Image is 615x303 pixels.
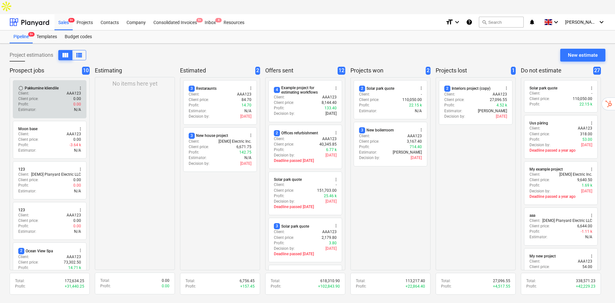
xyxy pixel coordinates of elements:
[511,67,516,75] span: 1
[577,223,592,229] p: 6,644.00
[444,86,450,92] span: 2
[18,96,38,102] p: Client price :
[444,103,455,108] p: Profit :
[324,105,337,111] p: 133.40
[25,86,59,91] div: Pakkumine kliendile
[67,254,81,260] p: AAA123
[67,213,81,218] p: AAA123
[359,150,377,155] p: Estimator :
[123,14,150,30] a: Company
[239,150,251,155] p: 142.75
[322,95,337,100] p: AAA123
[82,67,90,75] span: 10
[18,265,29,271] p: Profit :
[529,264,550,270] p: Client price :
[496,114,507,119] p: [DATE]
[356,278,365,284] p: Total :
[359,139,379,144] p: Client price :
[189,97,209,103] p: Client price :
[529,194,592,199] p: Deadline passed a year ago
[240,278,255,284] p: 6,756.45
[274,229,285,235] p: Client :
[73,218,81,223] p: 0.00
[150,14,201,30] div: Consolidated Invoices
[552,18,560,26] i: keyboard_arrow_down
[407,133,422,139] p: AAA123
[274,177,302,182] div: Solar park quote
[189,139,200,144] p: Client :
[526,284,537,289] p: Profit :
[185,284,196,289] p: Profit :
[78,126,83,131] span: more_vert
[444,114,465,119] p: Decision by :
[18,189,36,194] p: Estimator :
[529,218,540,223] p: Client :
[350,67,423,75] p: Projects won
[589,254,594,259] span: more_vert
[444,97,464,103] p: Client price :
[18,183,29,188] p: Profit :
[529,96,550,102] p: Client price :
[529,121,548,126] div: Uus päring
[578,126,592,131] p: AAA123
[70,142,81,148] p: -3.64 k
[189,103,199,108] p: Profit :
[496,103,507,108] p: 4.52 k
[73,14,97,30] a: Projects
[318,284,340,289] p: + 102,843.90
[589,213,594,218] span: more_vert
[322,136,337,142] p: AAA123
[529,234,547,240] p: Estimator :
[73,96,81,102] p: 0.00
[274,223,309,229] div: Solar park quote
[18,137,38,142] p: Client price :
[240,161,251,166] p: [DATE]
[359,97,379,103] p: Client price :
[529,177,550,183] p: Client price :
[582,183,592,188] p: 1.69 k
[529,223,550,229] p: Client price :
[15,284,26,289] p: Profit :
[65,278,84,284] p: 172,634.25
[33,30,61,43] div: Templates
[419,127,424,132] span: more_vert
[560,49,605,62] button: New estimate
[415,108,422,114] p: N/A
[479,17,524,28] button: Search
[568,51,598,59] div: New estimate
[242,103,251,108] p: 14.70
[274,147,284,153] p: Profit :
[581,142,592,148] p: [DATE]
[274,95,285,100] p: Client :
[529,91,540,96] p: Client :
[189,114,209,119] p: Decision by :
[78,167,83,172] span: more_vert
[333,223,339,228] span: more_vert
[18,142,29,148] p: Profit :
[529,18,535,26] i: notifications
[220,14,248,30] a: Resources
[18,260,38,265] p: Client price :
[322,229,337,235] p: AAA123
[466,18,472,26] i: Knowledge base
[274,130,318,136] div: Offices refurbishment
[274,130,280,136] span: 2
[529,254,556,259] div: My new project
[274,158,337,164] p: Deadline passed [DATE]
[529,270,540,275] p: Profit :
[529,131,550,137] p: Client price :
[95,67,172,74] p: Estimating
[320,278,340,284] p: 618,310.90
[18,126,37,131] div: Moon base
[78,248,83,253] span: more_vert
[325,199,337,204] p: [DATE]
[326,147,337,153] p: 6.77 k
[73,183,81,188] p: 0.00
[274,193,284,199] p: Profit :
[585,270,592,275] p: 9.00
[189,86,195,92] span: 3
[274,223,280,229] span: 3
[265,67,335,75] p: Offers sent
[18,218,38,223] p: Client price :
[61,30,96,43] div: Budget codes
